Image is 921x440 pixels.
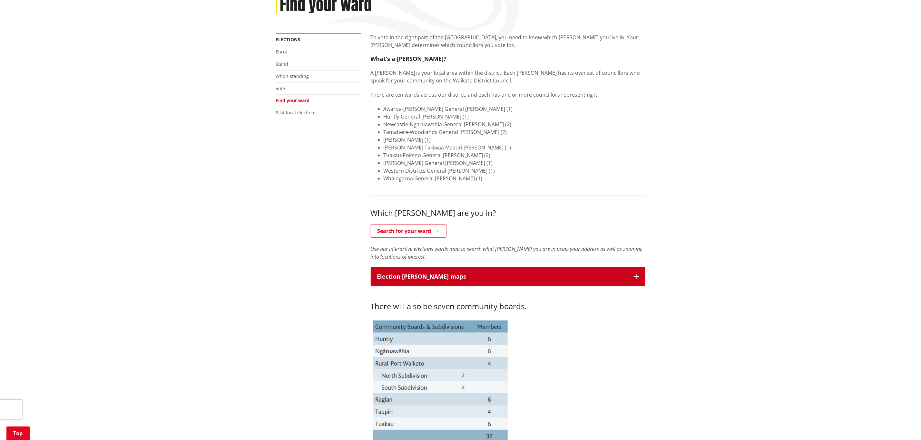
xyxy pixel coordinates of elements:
[371,69,645,84] p: A [PERSON_NAME] is your local area within the district. Each [PERSON_NAME] has its own set of cou...
[276,61,289,67] a: Stand
[384,151,645,159] li: Tuakau-Pōkeno General [PERSON_NAME] (2)
[6,426,30,440] a: Top
[276,85,285,91] a: Vote
[371,34,639,49] span: To vote in the right part of the [GEOGRAPHIC_DATA], you need to know which [PERSON_NAME] you live...
[377,273,627,280] p: Election [PERSON_NAME] maps
[384,159,645,167] li: [PERSON_NAME] General [PERSON_NAME] (1)
[371,208,645,218] h3: Which [PERSON_NAME] are you in?
[276,36,300,43] a: Elections
[384,136,645,144] li: [PERSON_NAME] (1)
[276,110,317,116] a: Past local elections
[371,55,447,62] strong: What’s a [PERSON_NAME]?
[371,224,446,238] a: Search for your ward
[384,175,645,182] li: Whāingaroa General [PERSON_NAME] (1)
[371,293,645,311] h3: There will also be seven community boards.
[371,91,645,99] p: There are ten wards across our district, and each has one or more councillors representing it.
[276,97,310,103] a: Find your ward
[891,413,915,436] iframe: Messenger Launcher
[276,49,287,55] a: Enrol
[371,267,645,286] button: Election [PERSON_NAME] maps
[384,113,645,120] li: Huntly General [PERSON_NAME] (1)
[371,245,643,260] em: Use our interactive elections wards map to search what [PERSON_NAME] you are in using your addres...
[384,167,645,175] li: Western Districts General [PERSON_NAME] (1)
[276,73,309,79] a: Who's standing
[384,128,645,136] li: Tamahere-Woodlands General [PERSON_NAME] (2)
[384,144,645,151] li: [PERSON_NAME] Takiwaa Maaori [PERSON_NAME] (1)
[384,105,645,113] li: Awaroa-[PERSON_NAME] General [PERSON_NAME] (1)
[384,120,645,128] li: Newcastle-Ngāruawāhia General [PERSON_NAME] (2)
